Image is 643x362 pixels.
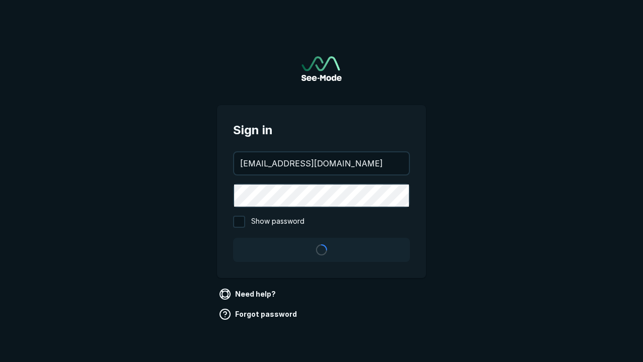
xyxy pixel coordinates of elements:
span: Sign in [233,121,410,139]
a: Go to sign in [301,56,342,81]
input: your@email.com [234,152,409,174]
span: Show password [251,216,304,228]
a: Forgot password [217,306,301,322]
a: Need help? [217,286,280,302]
img: See-Mode Logo [301,56,342,81]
